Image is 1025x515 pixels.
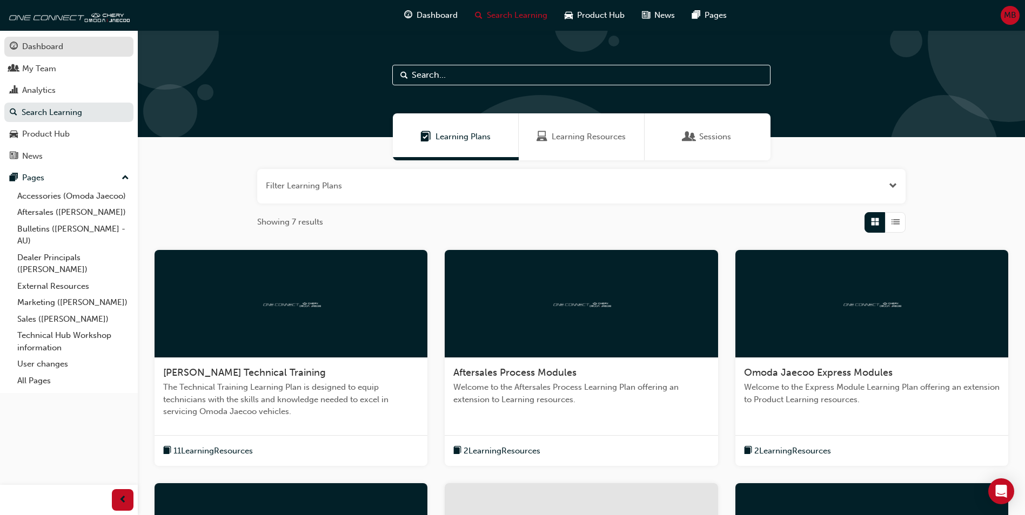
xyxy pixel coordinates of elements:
a: My Team [4,59,133,79]
span: Learning Resources [552,131,626,143]
a: Learning ResourcesLearning Resources [519,113,645,160]
span: 2 Learning Resources [464,445,540,457]
span: Learning Plans [436,131,491,143]
div: News [22,150,43,162]
span: news-icon [10,152,18,161]
a: Accessories (Omoda Jaecoo) [13,188,133,205]
a: pages-iconPages [684,4,735,26]
img: oneconnect [5,4,130,26]
span: Aftersales Process Modules [453,367,577,378]
div: My Team [22,63,56,75]
div: Dashboard [22,40,63,53]
button: Pages [4,168,133,188]
a: car-iconProduct Hub [556,4,633,26]
img: oneconnect [842,298,901,308]
span: Omoda Jaecoo Express Modules [744,367,893,378]
span: MB [1004,9,1016,22]
span: Welcome to the Aftersales Process Learning Plan offering an extension to Learning resources. [453,381,709,405]
span: Learning Resources [537,131,547,143]
img: oneconnect [262,298,321,308]
a: Technical Hub Workshop information [13,327,133,356]
span: car-icon [565,9,573,22]
span: search-icon [475,9,483,22]
span: book-icon [163,444,171,458]
span: pages-icon [10,173,18,183]
button: DashboardMy TeamAnalyticsSearch LearningProduct HubNews [4,35,133,168]
span: Grid [871,216,879,228]
button: book-icon11LearningResources [163,444,253,458]
a: oneconnect[PERSON_NAME] Technical TrainingThe Technical Training Learning Plan is designed to equ... [155,250,427,466]
span: pages-icon [692,9,700,22]
a: Dashboard [4,37,133,57]
span: 11 Learning Resources [173,445,253,457]
a: search-iconSearch Learning [466,4,556,26]
a: All Pages [13,372,133,389]
a: SessionsSessions [645,113,771,160]
span: people-icon [10,64,18,74]
button: book-icon2LearningResources [453,444,540,458]
a: Product Hub [4,124,133,144]
span: Sessions [684,131,695,143]
span: Learning Plans [420,131,431,143]
span: 2 Learning Resources [754,445,831,457]
span: Showing 7 results [257,216,323,228]
a: Dealer Principals ([PERSON_NAME]) [13,249,133,278]
span: Product Hub [577,9,625,22]
a: oneconnectOmoda Jaecoo Express ModulesWelcome to the Express Module Learning Plan offering an ext... [735,250,1008,466]
span: guage-icon [404,9,412,22]
a: guage-iconDashboard [396,4,466,26]
img: oneconnect [552,298,611,308]
span: guage-icon [10,42,18,52]
span: prev-icon [119,493,127,507]
span: News [654,9,675,22]
button: Open the filter [889,180,897,192]
span: search-icon [10,108,17,118]
a: Sales ([PERSON_NAME]) [13,311,133,328]
span: book-icon [453,444,461,458]
div: Analytics [22,84,56,97]
a: Learning PlansLearning Plans [393,113,519,160]
a: Marketing ([PERSON_NAME]) [13,294,133,311]
div: Pages [22,172,44,184]
span: book-icon [744,444,752,458]
span: Pages [705,9,727,22]
span: chart-icon [10,86,18,96]
a: News [4,146,133,166]
span: Welcome to the Express Module Learning Plan offering an extension to Product Learning resources. [744,381,1000,405]
button: book-icon2LearningResources [744,444,831,458]
a: oneconnectAftersales Process ModulesWelcome to the Aftersales Process Learning Plan offering an e... [445,250,718,466]
a: Bulletins ([PERSON_NAME] - AU) [13,221,133,249]
span: [PERSON_NAME] Technical Training [163,367,326,378]
span: List [892,216,900,228]
input: Search... [392,65,771,85]
a: Aftersales ([PERSON_NAME]) [13,204,133,221]
span: up-icon [122,171,129,185]
div: Product Hub [22,128,70,140]
span: The Technical Training Learning Plan is designed to equip technicians with the skills and knowled... [163,381,419,418]
span: Search Learning [487,9,547,22]
span: Search [400,69,408,82]
span: Sessions [699,131,731,143]
a: External Resources [13,278,133,295]
button: MB [1001,6,1020,25]
span: Dashboard [417,9,458,22]
div: Open Intercom Messenger [988,478,1014,504]
span: news-icon [642,9,650,22]
a: Search Learning [4,103,133,123]
span: car-icon [10,130,18,139]
a: news-iconNews [633,4,684,26]
a: Analytics [4,80,133,100]
a: User changes [13,356,133,372]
